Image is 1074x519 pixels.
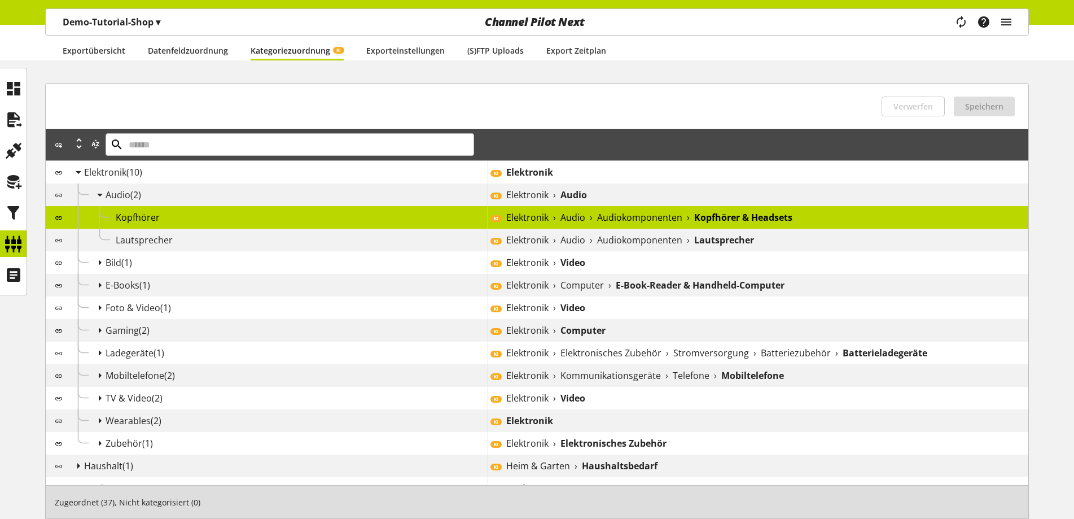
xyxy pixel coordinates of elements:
span: KI [494,418,498,425]
div: Elektronik › Zubehör [106,437,488,450]
span: Computer [560,278,604,292]
div: Elektronik › Audio [506,188,1028,202]
div: Elektronik › Bild [106,256,488,269]
div: Elektronik › Elektronisches Zubehör › Stromversorgung › Batteriezubehör › Batterieladegeräte [506,346,1028,360]
div: Elektronik › Audio › Kopfhörer [116,211,488,224]
a: Exporteinstellungen [366,45,445,56]
b: Audio [560,188,587,202]
a: (S)FTP Uploads [467,45,524,56]
span: Wearables [106,415,151,427]
span: Mode [84,482,108,495]
span: Gaming [106,324,139,337]
span: (1) [121,256,132,269]
span: Zubehör [106,437,142,450]
span: Elektronik [506,256,549,269]
span: KI [494,373,498,380]
span: Elektronik [506,188,549,202]
div: Elektronik › Wearables [106,414,488,428]
span: › [753,346,756,360]
span: › [575,459,577,473]
span: KI [494,283,498,290]
span: › [553,391,556,405]
b: Video [560,256,585,269]
span: Mobiltelefone [106,369,164,382]
b: Lautsprecher [694,233,754,247]
div: Elektronik [506,165,1028,179]
span: KI [494,464,498,470]
span: › [553,233,556,247]
div: Elektronik [506,414,1028,428]
span: › [590,233,593,247]
b: Video [560,391,585,405]
b: Computer [560,324,606,337]
span: Audio [106,189,130,201]
span: Elektronik [506,346,549,360]
span: KI [494,306,498,312]
nav: main navigation [45,8,1029,36]
div: Zugeordnet (37), Nicht kategorisiert (0) [45,485,1029,519]
span: › [665,369,668,382]
a: Datenfeldzuordnung [148,45,228,56]
span: (1) [142,437,153,450]
span: (1) [108,482,119,495]
span: › [714,369,717,382]
div: Elektronik › Gaming [106,324,488,337]
span: E-Books [106,279,139,291]
div: Elektronik › E-Books [106,278,488,292]
div: Elektronik › Computer [506,324,1028,337]
span: (2) [152,392,163,404]
span: Ladegeräte [106,347,154,359]
span: Audio [560,211,585,224]
span: Batteriezubehör [761,346,831,360]
span: Elektronik [506,301,549,315]
b: Haushaltsbedarf [582,459,657,473]
span: Kommunikationsgeräte [560,369,661,382]
span: Elektronisches Zubehör [560,346,661,360]
span: KI [494,396,498,403]
div: Elektronik [84,165,488,179]
span: Verwerfen [893,101,933,112]
span: Speichern [965,101,1003,112]
span: › [608,278,611,292]
span: TV & Video [106,392,152,404]
div: Elektronik › Mobiltelefone [106,369,488,382]
span: › [553,278,556,292]
span: Elektronik [506,391,549,405]
span: › [553,211,556,224]
b: Kopfhörer & Headsets [694,211,792,224]
span: Elektronik [506,437,549,450]
span: KI [494,351,498,357]
div: Elektronik › Audio › Lautsprecher [116,233,488,247]
span: › [553,437,556,450]
span: ▾ [156,16,160,28]
div: Elektronik › Kommunikationsgeräte › Telefone › Mobiltelefone [506,369,1028,382]
span: › [666,346,669,360]
div: Elektronik › Audio › Audiokomponenten › Lautsprecher [506,233,1028,247]
span: › [553,256,556,269]
span: Haushalt [84,460,122,472]
b: Batterieladegeräte [843,346,927,360]
span: Foto & Video [106,302,160,314]
span: › [687,233,690,247]
span: Stromversorgung [673,346,749,360]
p: Demo-Tutorial-Shop [63,15,160,29]
span: Lautsprecher [116,234,173,246]
button: Verwerfen [882,97,945,116]
div: Elektronik › TV & Video [106,391,488,405]
span: KI [494,260,498,267]
span: Audio [560,233,585,247]
span: (1) [160,302,171,314]
span: › [553,369,556,382]
div: Heim & Garten › Haushaltsbedarf [506,459,1028,473]
b: Elektronik [506,165,553,179]
div: Elektronik › Elektronisches Zubehör [506,437,1028,450]
div: Elektronik › Audio [106,188,488,202]
div: Elektronik › Computer › E-Book-Reader & Handheld-Computer [506,278,1028,292]
span: Bild [106,256,121,269]
span: › [553,188,556,202]
span: (1) [122,460,133,472]
span: (2) [139,324,150,337]
span: KI [494,328,498,335]
span: Kopfhörer [116,211,160,224]
span: (1) [154,347,164,359]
